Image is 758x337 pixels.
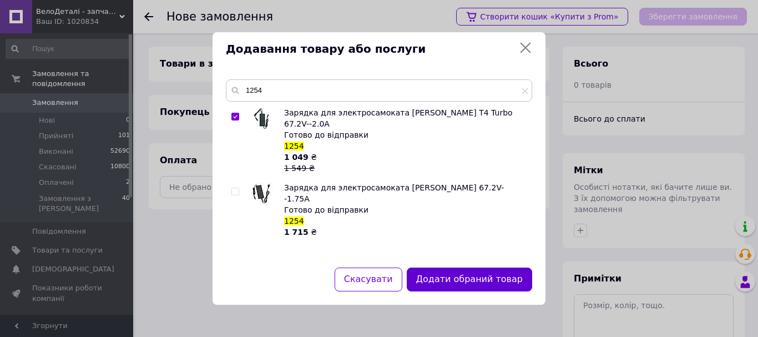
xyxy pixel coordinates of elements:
[284,152,526,174] div: ₴
[284,217,304,225] span: 1254
[284,204,526,215] div: Готово до відправки
[284,142,304,150] span: 1254
[284,164,315,173] span: 1 549 ₴
[284,227,526,238] div: ₴
[284,129,526,140] div: Готово до відправки
[284,228,309,237] b: 1 715
[284,108,513,128] span: Зарядка для электросамоката [PERSON_NAME] T4 Turbo 67.2V--2.0A
[335,268,402,291] button: Скасувати
[251,107,273,129] img: Зарядка для электросамоката Crosser T4 Turbo 67.2V--2.0A
[251,182,273,204] img: Зарядка для электросамоката Crosser Rocket 67.2V--1.75A
[226,79,532,102] input: Пошук за товарами та послугами
[407,268,532,291] button: Додати обраний товар
[284,183,504,203] span: Зарядка для электросамоката [PERSON_NAME] 67.2V--1.75A
[226,41,514,57] span: Додавання товару або послуги
[284,153,309,162] b: 1 049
